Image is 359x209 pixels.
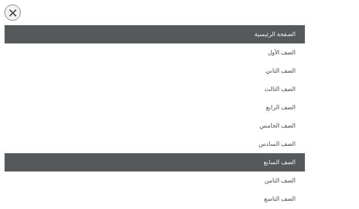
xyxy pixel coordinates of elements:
a: الصف الخامس [5,117,305,135]
a: الصف الثاني [5,62,305,80]
a: الصف الرابع [5,98,305,117]
div: כפתור פתיחת תפריט [5,5,21,21]
a: الصفحة الرئيسية [5,25,305,43]
a: الصف الأول [5,43,305,62]
a: الصف السادس [5,135,305,153]
a: الصف الثالث [5,80,305,98]
a: الصف التاسع [5,190,305,208]
a: الصف السابع [5,153,305,171]
a: الصف الثامن [5,171,305,190]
